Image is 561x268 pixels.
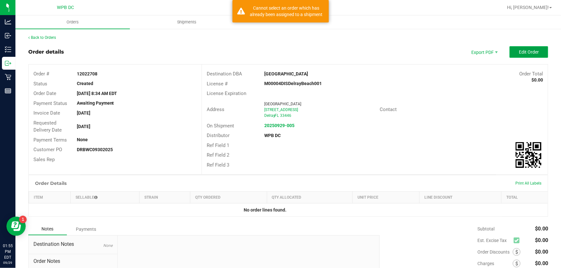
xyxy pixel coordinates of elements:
[33,257,113,265] span: Order Notes
[519,49,539,55] span: Edit Order
[77,91,117,96] strong: [DATE] 8:34 AM EDT
[515,181,541,186] span: Print All Labels
[35,181,67,186] h1: Order Details
[5,74,11,80] inline-svg: Retail
[516,142,541,168] qrcode: 12022708
[70,192,139,203] th: Sellable
[353,192,420,203] th: Unit Price
[28,223,67,235] div: Notes
[28,48,64,56] div: Order details
[33,71,49,77] span: Order #
[5,32,11,39] inline-svg: Inbound
[207,71,242,77] span: Destination DBA
[77,100,114,106] strong: Awaiting Payment
[265,71,308,76] strong: [GEOGRAPHIC_DATA]
[77,137,88,142] strong: None
[169,19,205,25] span: Shipments
[465,46,503,58] li: Export PDF
[514,236,522,245] span: Calculate excise tax
[207,152,229,158] span: Ref Field 2
[265,123,295,128] a: 20250929-005
[265,81,322,86] strong: M00004DISDelrayBeach001
[207,123,234,129] span: On Shipment
[477,226,494,231] span: Subtotal
[507,5,549,10] span: Hi, [PERSON_NAME]!
[477,238,511,243] span: Est. Excise Tax
[477,249,513,255] span: Order Discounts
[33,157,55,162] span: Sales Rep
[207,133,230,138] span: Distributor
[275,113,279,118] span: FL
[510,46,548,58] button: Edit Order
[33,110,60,116] span: Invoice Date
[3,260,13,265] p: 09/29
[280,113,292,118] span: 33446
[28,35,56,40] a: Back to Orders
[33,120,62,133] span: Requested Delivery Date
[207,81,228,87] span: License #
[535,226,548,232] span: $0.00
[33,100,67,106] span: Payment Status
[33,240,113,248] span: Destination Notes
[535,237,548,243] span: $0.00
[33,91,56,96] span: Order Date
[207,143,229,148] span: Ref Field 1
[267,192,352,203] th: Qty Allocated
[265,133,281,138] strong: WPB DC
[274,113,275,118] span: ,
[103,243,113,248] span: None
[33,147,62,152] span: Customer PO
[502,192,548,203] th: Total
[5,19,11,25] inline-svg: Analytics
[207,107,224,112] span: Address
[477,261,513,266] span: Charges
[419,192,502,203] th: Line Discount
[380,107,397,112] span: Contact
[535,249,548,255] span: $0.00
[244,207,286,212] strong: No order lines found.
[77,81,93,86] strong: Created
[207,162,229,168] span: Ref Field 3
[77,147,113,152] strong: DRBWC09302025
[19,216,27,223] iframe: Resource center unread badge
[519,71,543,77] span: Order Total
[3,243,13,260] p: 01:55 PM EDT
[516,142,541,168] img: Scan me!
[6,217,26,236] iframe: Resource center
[67,223,105,235] div: Payments
[5,88,11,94] inline-svg: Reports
[15,15,130,29] a: Orders
[58,19,87,25] span: Orders
[265,113,276,118] span: Delray
[77,124,90,129] strong: [DATE]
[77,110,90,116] strong: [DATE]
[140,192,190,203] th: Strain
[130,15,244,29] a: Shipments
[29,192,71,203] th: Item
[77,71,97,76] strong: 12022708
[535,260,548,266] span: $0.00
[531,77,543,82] strong: $0.00
[249,5,324,18] div: Cannot select an order which has already been assigned to a shipment
[33,81,47,87] span: Status
[57,5,74,10] span: WPB DC
[5,46,11,53] inline-svg: Inventory
[207,91,246,96] span: License Expiration
[5,60,11,66] inline-svg: Outbound
[33,137,67,143] span: Payment Terms
[265,102,302,106] span: [GEOGRAPHIC_DATA]
[265,108,298,112] span: [STREET_ADDRESS]
[190,192,267,203] th: Qty Ordered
